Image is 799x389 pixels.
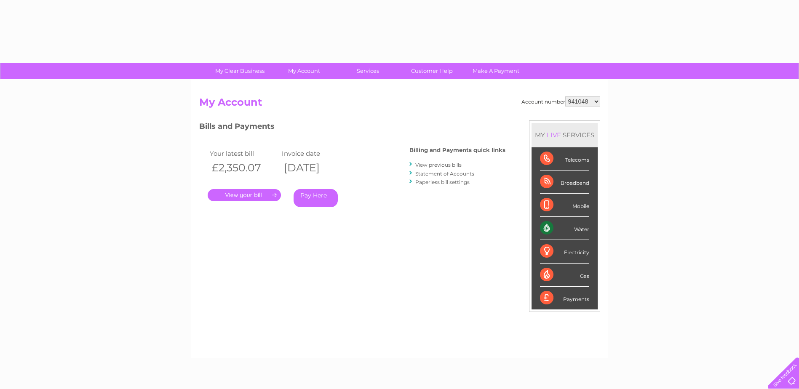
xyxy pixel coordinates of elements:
[540,240,589,263] div: Electricity
[208,189,281,201] a: .
[415,171,474,177] a: Statement of Accounts
[532,123,598,147] div: MY SERVICES
[415,162,462,168] a: View previous bills
[199,120,505,135] h3: Bills and Payments
[269,63,339,79] a: My Account
[415,179,470,185] a: Paperless bill settings
[545,131,563,139] div: LIVE
[540,147,589,171] div: Telecoms
[540,264,589,287] div: Gas
[208,159,280,176] th: £2,350.07
[199,96,600,112] h2: My Account
[280,148,352,159] td: Invoice date
[540,287,589,309] div: Payments
[280,159,352,176] th: [DATE]
[333,63,403,79] a: Services
[397,63,467,79] a: Customer Help
[461,63,531,79] a: Make A Payment
[540,194,589,217] div: Mobile
[205,63,275,79] a: My Clear Business
[540,171,589,194] div: Broadband
[208,148,280,159] td: Your latest bill
[521,96,600,107] div: Account number
[294,189,338,207] a: Pay Here
[540,217,589,240] div: Water
[409,147,505,153] h4: Billing and Payments quick links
